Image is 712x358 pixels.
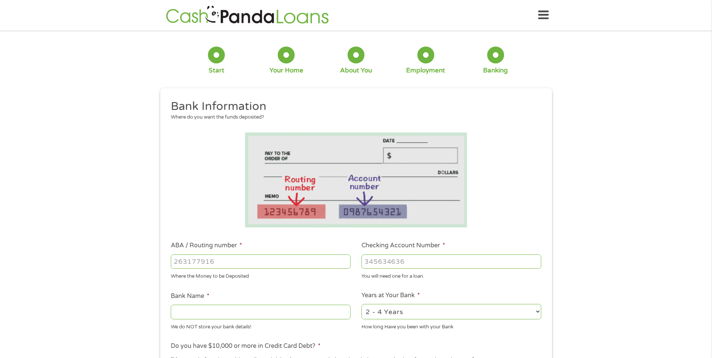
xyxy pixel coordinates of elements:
[245,132,467,227] img: Routing number location
[164,5,331,26] img: GetLoanNow Logo
[269,66,303,75] div: Your Home
[171,342,321,350] label: Do you have $10,000 or more in Credit Card Debt?
[361,270,541,280] div: You will need one for a loan.
[361,292,420,299] label: Years at Your Bank
[171,270,351,280] div: Where the Money to be Deposited
[171,242,242,250] label: ABA / Routing number
[171,99,536,114] h2: Bank Information
[361,242,445,250] label: Checking Account Number
[361,254,541,269] input: 345634636
[340,66,372,75] div: About You
[361,320,541,331] div: How long Have you been with your Bank
[483,66,508,75] div: Banking
[171,292,209,300] label: Bank Name
[209,66,224,75] div: Start
[171,114,536,121] div: Where do you want the funds deposited?
[171,320,351,331] div: We do NOT store your bank details!
[406,66,445,75] div: Employment
[171,254,351,269] input: 263177916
